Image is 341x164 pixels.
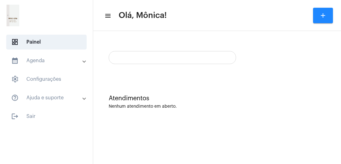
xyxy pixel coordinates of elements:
[5,3,21,28] img: 21e865a3-0c32-a0ee-b1ff-d681ccd3ac4b.png
[11,38,19,46] span: sidenav icon
[11,76,19,83] span: sidenav icon
[11,94,19,101] mat-icon: sidenav icon
[104,12,111,19] mat-icon: sidenav icon
[6,72,87,87] span: Configurações
[6,35,87,50] span: Painel
[11,94,83,101] mat-panel-title: Ajuda e suporte
[6,109,87,124] span: Sair
[119,11,167,20] span: Olá, Mônica!
[109,104,325,109] div: Nenhum atendimento em aberto.
[4,90,93,105] mat-expansion-panel-header: sidenav iconAjuda e suporte
[11,57,19,64] mat-icon: sidenav icon
[4,53,93,68] mat-expansion-panel-header: sidenav iconAgenda
[319,12,327,19] mat-icon: add
[11,57,83,64] mat-panel-title: Agenda
[109,95,325,102] div: Atendimentos
[11,113,19,120] mat-icon: sidenav icon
